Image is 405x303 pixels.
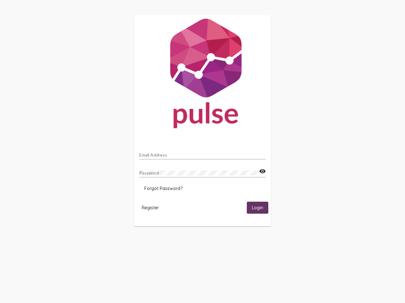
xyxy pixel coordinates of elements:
[144,186,183,191] span: Forgot Password?
[137,202,164,213] button: Register
[259,168,266,175] mat-icon: visibility
[252,205,263,211] span: Login
[134,15,271,134] img: Pulse For Good Logo
[247,202,268,213] button: Login
[142,205,159,211] span: Register
[139,183,188,194] button: Forgot Password?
